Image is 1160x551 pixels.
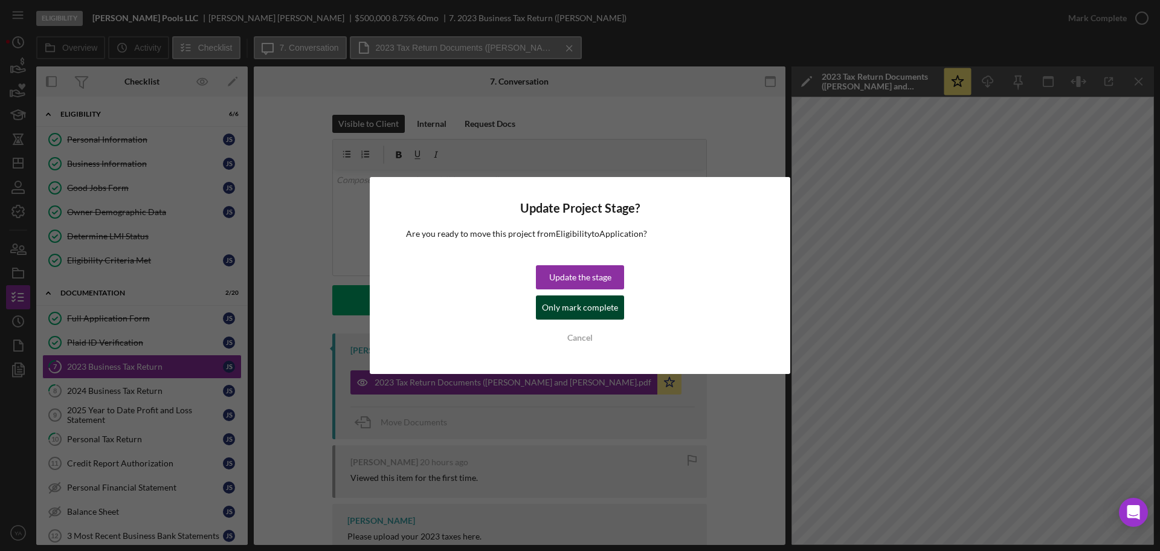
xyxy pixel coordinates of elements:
[406,201,754,215] h4: Update Project Stage?
[536,326,624,350] button: Cancel
[536,295,624,320] button: Only mark complete
[542,295,618,320] div: Only mark complete
[567,326,593,350] div: Cancel
[536,265,624,289] button: Update the stage
[406,227,754,240] p: Are you ready to move this project from Eligibility to Application ?
[549,265,611,289] div: Update the stage
[1119,498,1148,527] div: Open Intercom Messenger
